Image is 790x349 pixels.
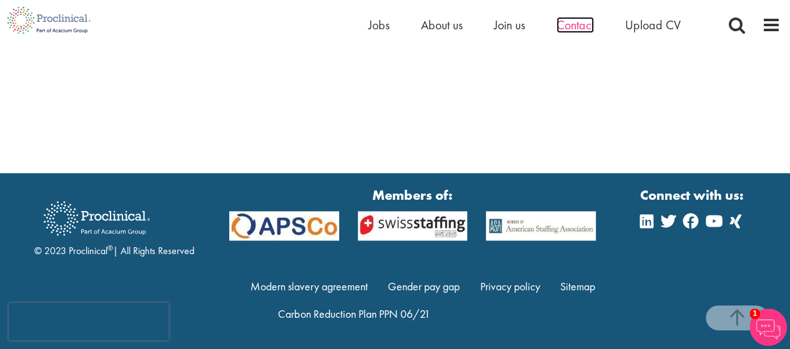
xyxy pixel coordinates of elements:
a: Gender pay gap [388,279,460,293]
a: Join us [494,17,525,33]
strong: Members of: [229,185,596,205]
a: Upload CV [625,17,681,33]
a: Modern slavery agreement [250,279,368,293]
img: APSCo [220,211,348,240]
a: Sitemap [560,279,595,293]
iframe: reCAPTCHA [9,303,169,340]
a: About us [421,17,463,33]
a: Jobs [368,17,390,33]
img: Chatbot [749,308,787,346]
a: Carbon Reduction Plan PPN 06/21 [278,306,430,320]
sup: ® [107,243,113,253]
img: APSCo [476,211,605,240]
div: © 2023 Proclinical | All Rights Reserved [34,192,194,258]
img: Proclinical Recruitment [34,192,159,244]
a: Contact [556,17,594,33]
span: 1 [749,308,760,319]
a: Privacy policy [480,279,540,293]
img: APSCo [348,211,477,240]
strong: Connect with us: [640,185,746,205]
